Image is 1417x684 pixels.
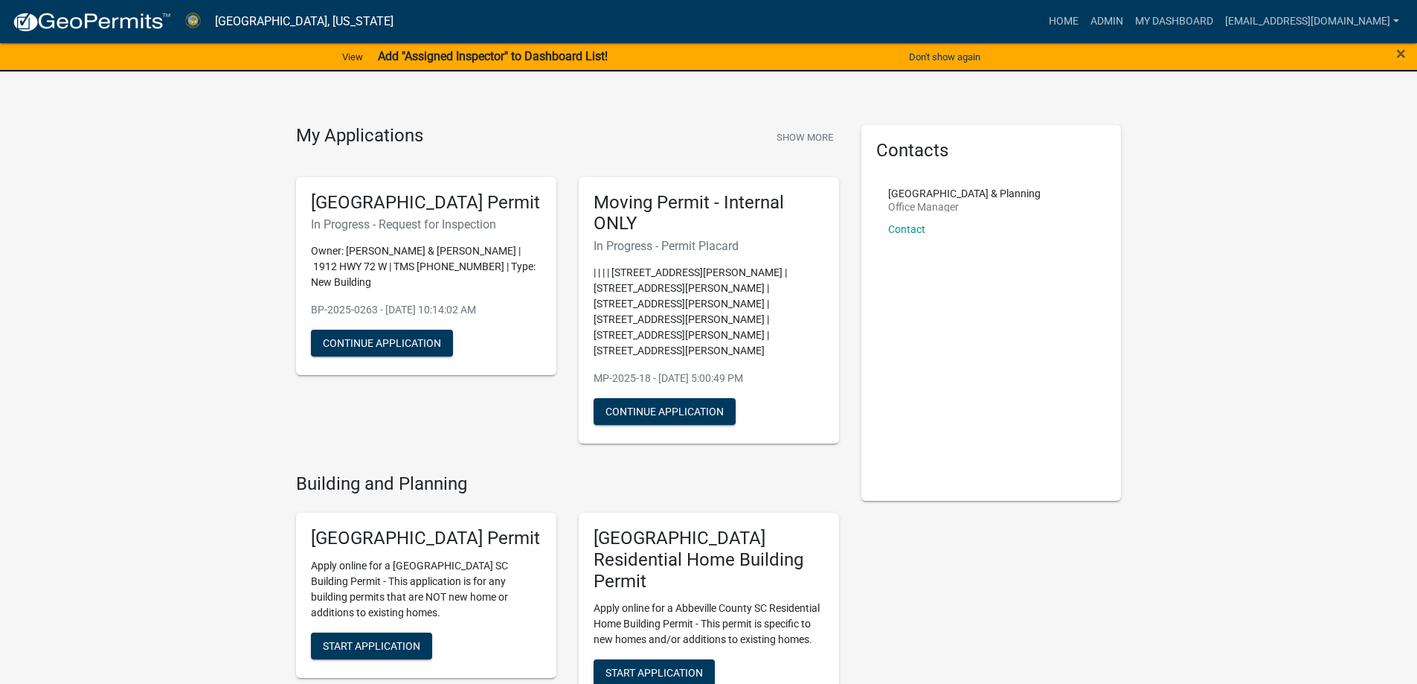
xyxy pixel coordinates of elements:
button: Show More [771,125,839,150]
a: Home [1043,7,1085,36]
button: Continue Application [311,330,453,357]
p: Owner: [PERSON_NAME] & [PERSON_NAME] | 1912 HWY 72 W | TMS [PHONE_NUMBER] | Type: New Building [311,243,542,290]
p: BP-2025-0263 - [DATE] 10:14:02 AM [311,302,542,318]
p: Apply online for a Abbeville County SC Residential Home Building Permit - This permit is specific... [594,601,824,648]
h5: Contacts [876,140,1107,162]
span: Start Application [323,639,420,651]
a: [GEOGRAPHIC_DATA], [US_STATE] [215,9,393,34]
button: Close [1396,45,1406,63]
a: View [336,45,369,69]
p: [GEOGRAPHIC_DATA] & Planning [888,188,1041,199]
h5: [GEOGRAPHIC_DATA] Permit [311,528,542,549]
a: Admin [1085,7,1129,36]
h6: In Progress - Request for Inspection [311,217,542,231]
button: Don't show again [903,45,986,69]
p: | | | | [STREET_ADDRESS][PERSON_NAME] | [STREET_ADDRESS][PERSON_NAME] | [STREET_ADDRESS][PERSON_N... [594,265,824,359]
h4: My Applications [296,125,423,147]
p: Office Manager [888,202,1041,212]
img: Abbeville County, South Carolina [183,11,203,31]
a: [EMAIL_ADDRESS][DOMAIN_NAME] [1219,7,1405,36]
p: MP-2025-18 - [DATE] 5:00:49 PM [594,371,824,386]
h6: In Progress - Permit Placard [594,239,824,253]
p: Apply online for a [GEOGRAPHIC_DATA] SC Building Permit - This application is for any building pe... [311,558,542,621]
a: My Dashboard [1129,7,1219,36]
h5: Moving Permit - Internal ONLY [594,192,824,235]
span: Start Application [605,667,703,679]
span: × [1396,43,1406,64]
button: Start Application [311,633,432,659]
h5: [GEOGRAPHIC_DATA] Residential Home Building Permit [594,528,824,592]
h4: Building and Planning [296,473,839,495]
a: Contact [888,223,925,235]
h5: [GEOGRAPHIC_DATA] Permit [311,192,542,214]
button: Continue Application [594,398,736,425]
strong: Add "Assigned Inspector" to Dashboard List! [378,49,608,63]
